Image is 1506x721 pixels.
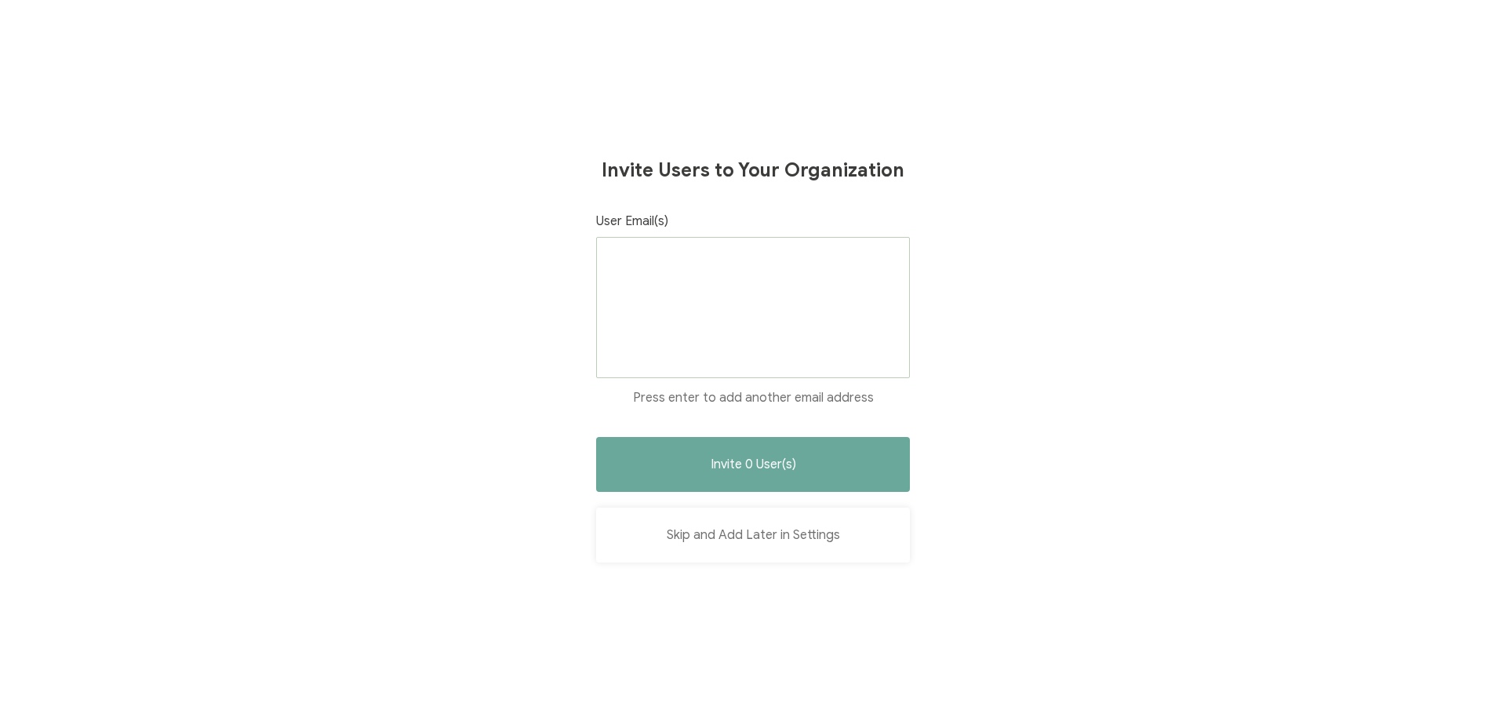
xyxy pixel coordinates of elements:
span: User Email(s) [596,213,668,229]
span: Press enter to add another email address [633,390,874,406]
iframe: Chat Widget [1428,646,1506,721]
button: Skip and Add Later in Settings [596,508,910,563]
button: Invite 0 User(s) [596,437,910,492]
h1: Invite Users to Your Organization [602,158,904,182]
span: Invite 0 User(s) [711,458,796,471]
